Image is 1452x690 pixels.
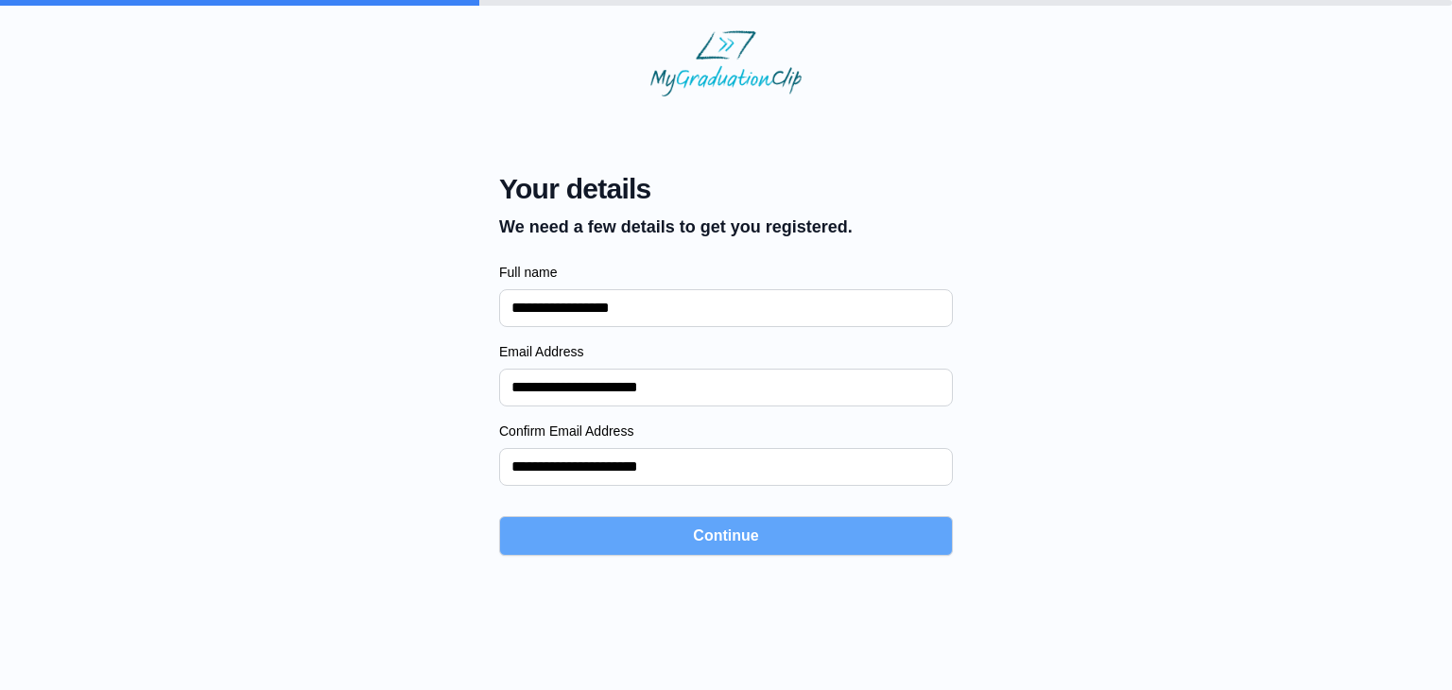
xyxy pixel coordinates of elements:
[499,422,953,440] label: Confirm Email Address
[499,263,953,282] label: Full name
[499,172,853,206] span: Your details
[650,30,802,96] img: MyGraduationClip
[499,342,953,361] label: Email Address
[499,516,953,556] button: Continue
[499,214,853,240] p: We need a few details to get you registered.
